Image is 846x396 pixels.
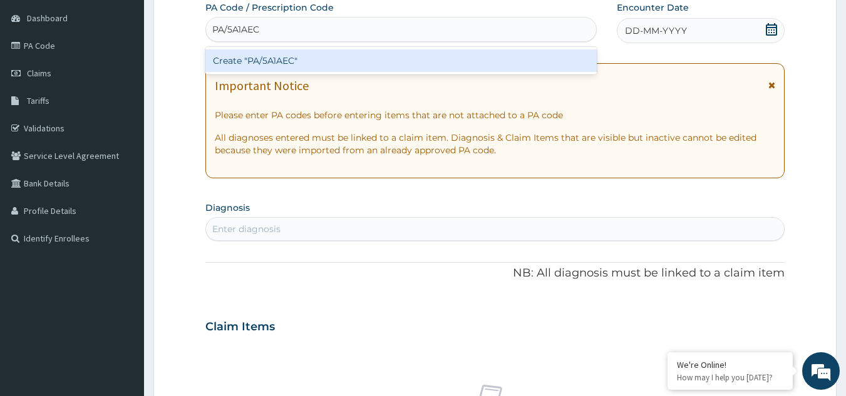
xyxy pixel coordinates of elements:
p: All diagnoses entered must be linked to a claim item. Diagnosis & Claim Items that are visible bu... [215,131,776,156]
span: DD-MM-YYYY [625,24,687,37]
label: Encounter Date [617,1,689,14]
textarea: Type your message and hit 'Enter' [6,263,239,307]
h1: Important Notice [215,79,309,93]
span: Claims [27,68,51,79]
h3: Claim Items [205,320,275,334]
span: Tariffs [27,95,49,106]
img: d_794563401_company_1708531726252_794563401 [23,63,51,94]
p: NB: All diagnosis must be linked to a claim item [205,265,785,282]
span: We're online! [73,118,173,245]
p: How may I help you today? [677,372,783,383]
div: Enter diagnosis [212,223,281,235]
span: Dashboard [27,13,68,24]
label: Diagnosis [205,201,250,214]
div: Chat with us now [65,70,210,86]
p: Please enter PA codes before entering items that are not attached to a PA code [215,109,776,121]
label: PA Code / Prescription Code [205,1,334,14]
div: Minimize live chat window [205,6,235,36]
div: Create "PA/5A1AEC" [205,49,597,72]
div: We're Online! [677,359,783,370]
